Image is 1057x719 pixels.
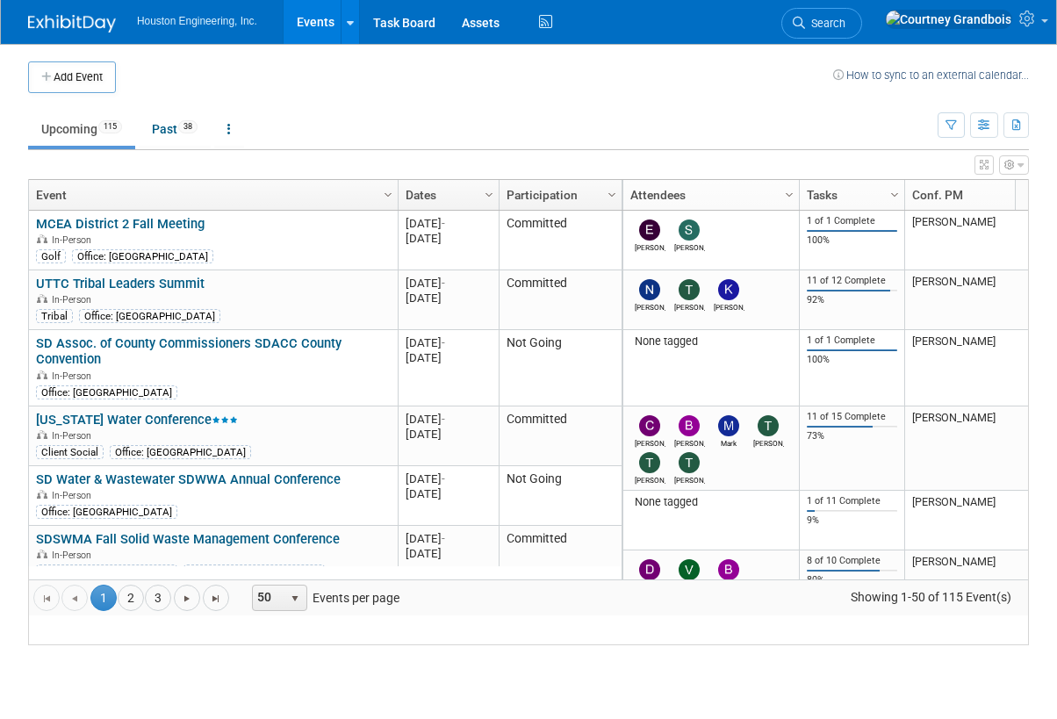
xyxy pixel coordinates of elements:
span: 1 [90,585,117,611]
div: 100% [807,234,898,247]
div: 80% [807,574,898,586]
td: Not Going [499,330,622,406]
td: [PERSON_NAME] [904,330,1036,406]
img: In-Person Event [37,294,47,303]
div: [DATE] [406,291,491,306]
span: Column Settings [888,188,902,202]
div: None tagged [630,334,793,349]
td: Committed [499,211,622,270]
div: None tagged [630,495,793,509]
a: Attendees [630,180,787,210]
div: Taylor Bunton [635,473,665,485]
img: Mark Jacobs [718,415,739,436]
img: Taylor Bunton [639,452,660,473]
a: Conf. PM [912,180,1025,210]
span: - [442,217,445,230]
div: 9% [807,514,898,527]
div: 1 of 11 Complete [807,495,898,507]
img: Ted Bridges [758,415,779,436]
span: - [442,413,445,426]
td: [PERSON_NAME] [904,211,1036,270]
div: Kevin Martin [714,300,744,312]
div: 11 of 15 Complete [807,411,898,423]
span: In-Person [52,550,97,561]
div: [DATE] [406,486,491,501]
img: Tristan Balmer [679,452,700,473]
span: Column Settings [782,188,796,202]
div: 92% [807,294,898,306]
td: Committed [499,406,622,466]
div: Neil Ausstin [635,300,665,312]
div: 11 of 12 Complete [807,275,898,287]
img: Steve Strack [679,219,700,241]
div: Tyson Jeannotte [674,300,705,312]
span: select [288,592,302,606]
span: Go to the first page [40,592,54,606]
a: Upcoming115 [28,112,135,146]
span: Go to the previous page [68,592,82,606]
a: Column Settings [603,180,622,206]
span: Column Settings [482,188,496,202]
a: Column Settings [886,180,905,206]
div: Tribal [36,309,73,323]
a: [US_STATE] Water Conference [36,412,238,428]
img: In-Person Event [37,370,47,379]
img: Courtney Grandbois [885,10,1012,29]
span: Go to the last page [209,592,223,606]
td: [PERSON_NAME] [904,270,1036,330]
div: Client Social [36,445,104,459]
a: Past38 [139,112,211,146]
img: Vienne Guncheon [679,559,700,580]
td: Not Going [499,466,622,526]
span: Showing 1-50 of 115 Event(s) [835,585,1028,609]
a: Go to the previous page [61,585,88,611]
a: Dates [406,180,487,210]
img: Dennis McAlpine [639,559,660,580]
div: Office: [GEOGRAPHIC_DATA] [110,445,251,459]
div: Charles Ikenberry [635,436,665,448]
div: [DATE] [406,427,491,442]
a: 3 [145,585,171,611]
div: [DATE] [406,546,491,561]
a: Go to the last page [203,585,229,611]
div: Tristan Balmer [674,473,705,485]
div: Office: [GEOGRAPHIC_DATA] [183,564,325,579]
span: Houston Engineering, Inc. [137,15,257,27]
img: In-Person Event [37,550,47,558]
div: Bret Zimmerman [674,436,705,448]
a: SD Water & Wastewater SDWWA Annual Conference [36,471,341,487]
td: Committed [499,270,622,330]
a: Column Settings [480,180,500,206]
img: Charles Ikenberry [639,415,660,436]
span: In-Person [52,430,97,442]
div: [DATE] [406,276,491,291]
img: In-Person Event [37,430,47,439]
span: Events per page [230,585,417,611]
div: [DATE] [406,471,491,486]
a: Participation [507,180,610,210]
img: B Peschong [718,559,739,580]
span: In-Person [52,370,97,382]
img: Bret Zimmerman [679,415,700,436]
span: In-Person [52,490,97,501]
a: Tasks [807,180,893,210]
button: Add Event [28,61,116,93]
img: In-Person Event [37,490,47,499]
a: Go to the first page [33,585,60,611]
span: - [442,532,445,545]
div: erik hove [635,241,665,252]
div: 1 of 1 Complete [807,334,898,347]
a: How to sync to an external calendar... [833,68,1029,82]
a: Search [781,8,862,39]
div: Steve Strack [674,241,705,252]
td: [PERSON_NAME] [904,550,1036,610]
div: Ted Bridges [753,436,784,448]
span: Column Settings [381,188,395,202]
span: 115 [98,120,122,133]
span: - [442,277,445,290]
div: [DATE] [406,216,491,231]
div: 1 of 1 Complete [807,215,898,227]
a: Event [36,180,386,210]
div: 73% [807,430,898,442]
span: Column Settings [605,188,619,202]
